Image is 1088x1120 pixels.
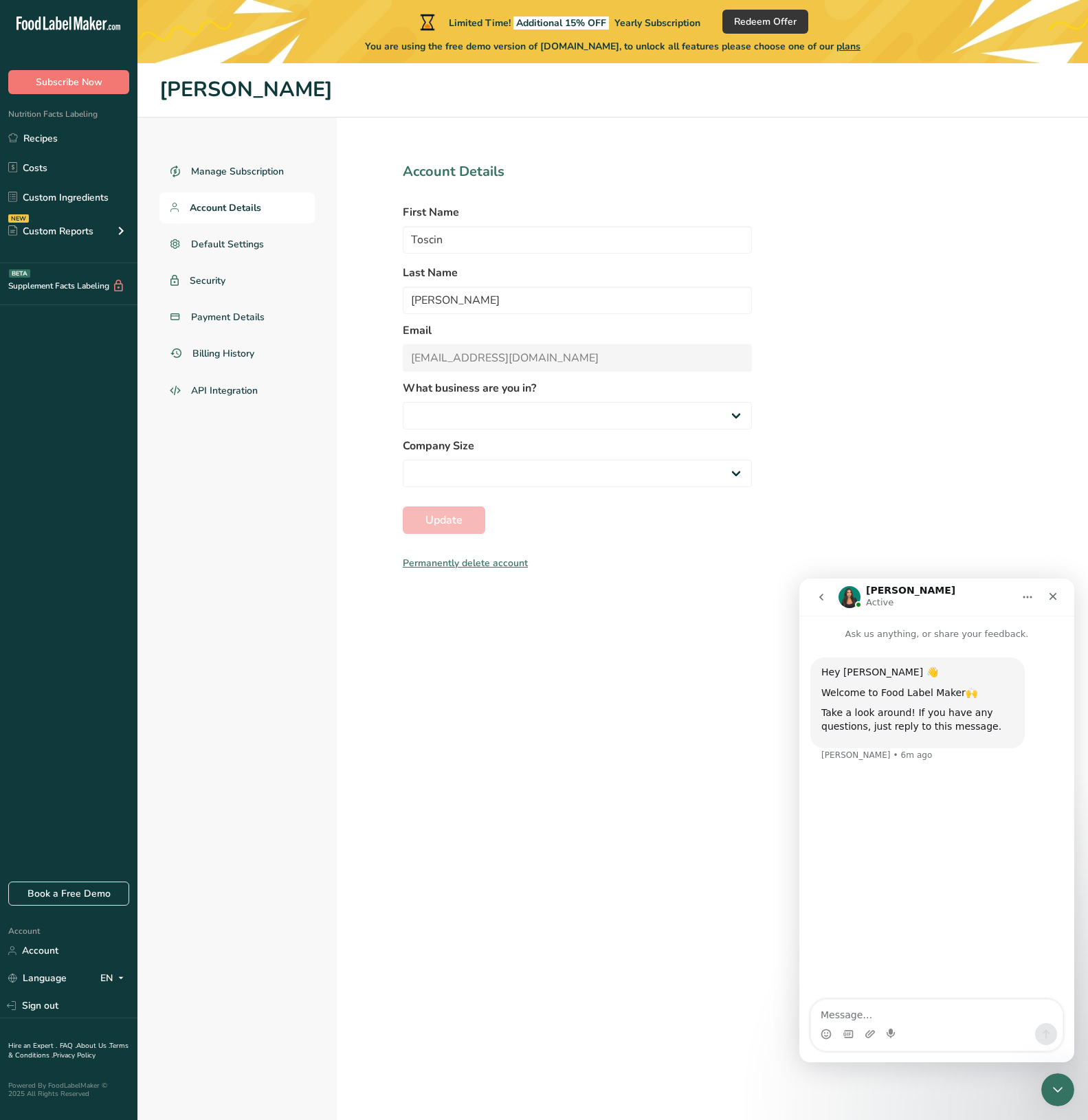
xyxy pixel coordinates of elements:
label: What business are you in? [403,380,752,396]
iframe: Intercom live chat [799,579,1074,1062]
a: Privacy Policy [53,1051,96,1060]
a: Billing History [159,338,315,369]
span: Manage Subscription [191,164,284,179]
h1: [PERSON_NAME] [159,74,1066,106]
button: Redeem Offer [722,10,808,34]
span: Default Settings [191,237,264,251]
span: Account Details [190,201,261,215]
div: BETA [9,269,30,278]
a: Payment Details [159,302,315,333]
label: Company Size [403,438,752,454]
a: Security [159,265,315,296]
a: Default Settings [159,229,315,260]
a: Book a Free Demo [8,882,129,906]
label: Last Name [403,265,752,281]
a: About Us . [76,1041,109,1051]
span: Security [190,273,225,288]
span: You are using the free demo version of [DOMAIN_NAME], to unlock all features please choose one of... [365,39,861,54]
a: Hire an Expert . [8,1041,57,1051]
span: Yearly Subscription [614,16,700,30]
a: API Integration [159,374,315,407]
div: Permanently delete account [403,556,752,570]
span: Billing History [192,346,254,361]
a: FAQ . [60,1041,76,1051]
span: Subscribe Now [36,75,102,89]
div: Limited Time! [417,14,700,30]
iframe: Intercom live chat [1041,1073,1074,1106]
div: NEW [8,214,29,223]
button: Update [403,506,485,534]
span: Redeem Offer [734,14,797,29]
a: Account Details [159,192,315,223]
a: Manage Subscription [159,156,315,187]
span: Payment Details [191,310,265,324]
button: Subscribe Now [8,70,129,94]
div: Powered By FoodLabelMaker © 2025 All Rights Reserved [8,1082,129,1098]
span: Additional 15% OFF [513,16,609,30]
a: Language [8,966,67,990]
label: First Name [403,204,752,221]
h1: Account Details [403,161,752,182]
div: EN [100,970,129,987]
div: Custom Reports [8,224,93,238]
label: Email [403,322,752,339]
span: Update [425,512,463,528]
span: API Integration [191,383,258,398]
span: plans [836,40,861,53]
a: Terms & Conditions . [8,1041,129,1060]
